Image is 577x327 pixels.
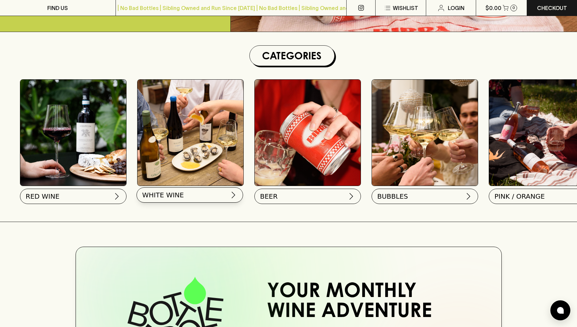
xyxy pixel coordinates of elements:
[448,4,464,12] p: Login
[26,192,60,201] span: RED WINE
[47,4,68,12] p: FIND US
[494,192,545,201] span: PINK / ORANGE
[267,282,459,322] h2: Your Monthly Wine Adventure
[142,190,184,200] span: WHITE WINE
[485,4,501,12] p: $0.00
[113,192,121,200] img: chevron-right.svg
[260,192,278,201] span: BEER
[377,192,408,201] span: BUBBLES
[138,80,243,186] img: optimise
[252,48,332,63] h1: Categories
[512,6,515,10] p: 0
[372,189,478,204] button: BUBBLES
[537,4,567,12] p: Checkout
[229,191,237,199] img: chevron-right.svg
[20,80,126,186] img: Red Wine Tasting
[20,189,127,204] button: RED WINE
[393,4,418,12] p: Wishlist
[347,192,355,200] img: chevron-right.svg
[557,307,564,314] img: bubble-icon
[254,189,361,204] button: BEER
[372,80,478,186] img: 2022_Festive_Campaign_INSTA-16 1
[464,192,472,200] img: chevron-right.svg
[255,80,361,186] img: BIRRA_GOOD-TIMES_INSTA-2 1/optimise?auth=Mjk3MjY0ODMzMw__
[137,187,243,203] button: WHITE WINE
